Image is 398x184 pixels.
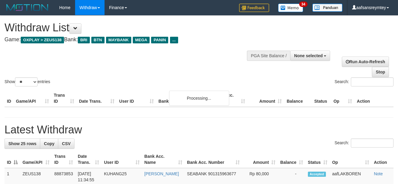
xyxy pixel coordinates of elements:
th: Bank Acc. Number [211,90,248,107]
span: BRI [78,37,90,43]
a: [PERSON_NAME] [144,171,179,176]
th: Balance [284,90,312,107]
img: Feedback.jpg [239,4,269,12]
a: CSV [58,139,74,149]
th: Date Trans. [77,90,117,107]
span: CSV [62,141,71,146]
span: Copy 901315963677 to clipboard [208,171,236,176]
th: ID: activate to sort column descending [5,151,20,168]
a: Stop [372,67,389,77]
div: PGA Site Balance / [247,51,290,61]
th: Action [354,90,393,107]
th: Trans ID [51,90,77,107]
th: Balance: activate to sort column ascending [278,151,305,168]
th: Status: activate to sort column ascending [305,151,330,168]
span: OXPLAY > ZEUS138 [21,37,64,43]
a: Note [374,171,383,176]
img: Button%20Memo.svg [278,4,303,12]
label: Search: [335,139,393,148]
img: panduan.png [312,4,342,12]
span: Copy [44,141,54,146]
input: Search: [351,139,393,148]
label: Search: [335,77,393,86]
img: MOTION_logo.png [5,3,50,12]
input: Search: [351,77,393,86]
th: Bank Acc. Name [156,90,211,107]
h4: Game: Bank: [5,37,259,43]
h1: Withdraw List [5,22,259,34]
th: Status [312,90,331,107]
th: User ID: activate to sort column ascending [102,151,142,168]
span: Accepted [308,172,326,177]
span: 34 [299,2,307,7]
h1: Latest Withdraw [5,124,393,136]
select: Showentries [15,77,38,86]
a: Copy [40,139,58,149]
th: Amount [248,90,284,107]
span: ... [170,37,178,43]
span: None selected [294,53,323,58]
span: BTN [91,37,105,43]
th: User ID [117,90,156,107]
th: ID [5,90,14,107]
button: None selected [290,51,330,61]
th: Op [331,90,354,107]
span: PANIN [151,37,168,43]
th: Date Trans.: activate to sort column ascending [75,151,102,168]
th: Bank Acc. Name: activate to sort column ascending [142,151,185,168]
th: Action [372,151,393,168]
a: Show 25 rows [5,139,40,149]
span: MAYBANK [106,37,131,43]
th: Game/API: activate to sort column ascending [20,151,52,168]
span: MEGA [133,37,150,43]
div: Processing... [169,91,229,106]
th: Op: activate to sort column ascending [330,151,372,168]
th: Game/API [14,90,51,107]
th: Amount: activate to sort column ascending [242,151,278,168]
span: Show 25 rows [8,141,36,146]
th: Trans ID: activate to sort column ascending [52,151,75,168]
label: Show entries [5,77,50,86]
span: SEABANK [187,171,207,176]
th: Bank Acc. Number: activate to sort column ascending [185,151,242,168]
a: Run Auto-Refresh [342,57,389,67]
